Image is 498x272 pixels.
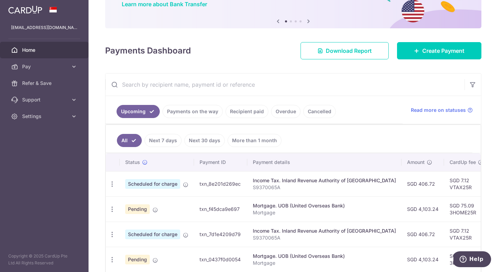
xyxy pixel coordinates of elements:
[402,196,444,222] td: SGD 4,103.24
[303,105,336,118] a: Cancelled
[117,134,142,147] a: All
[125,230,180,239] span: Scheduled for charge
[253,209,396,216] p: Mortgage
[228,134,282,147] a: More than 1 month
[411,107,473,114] a: Read more on statuses
[253,202,396,209] div: Mortgage. UOB (United Overseas Bank)
[22,113,68,120] span: Settings
[184,134,225,147] a: Next 30 days
[253,227,396,234] div: Income Tax. Inland Revenue Authority of [GEOGRAPHIC_DATA]
[444,247,489,272] td: SGD 75.09 3HOME25R
[105,74,464,96] input: Search by recipient name, payment id or reference
[444,222,489,247] td: SGD 7.12 VTAX25R
[163,105,223,118] a: Payments on the way
[444,171,489,196] td: SGD 7.12 VTAX25R
[301,42,389,59] a: Download Report
[247,153,402,171] th: Payment details
[422,47,464,55] span: Create Payment
[105,45,191,57] h4: Payments Dashboard
[125,255,150,264] span: Pending
[253,260,396,266] p: Mortgage
[22,96,68,103] span: Support
[450,159,476,166] span: CardUp fee
[194,222,247,247] td: txn_7d1e4209d79
[253,177,396,184] div: Income Tax. Inland Revenue Authority of [GEOGRAPHIC_DATA]
[194,153,247,171] th: Payment ID
[22,47,68,54] span: Home
[117,105,160,118] a: Upcoming
[253,184,396,191] p: S9370065A
[402,247,444,272] td: SGD 4,103.24
[145,134,182,147] a: Next 7 days
[125,159,140,166] span: Status
[194,247,247,272] td: txn_0437f0d0054
[122,1,207,8] a: Learn more about Bank Transfer
[125,204,150,214] span: Pending
[11,24,77,31] p: [EMAIL_ADDRESS][DOMAIN_NAME]
[8,6,42,14] img: CardUp
[411,107,466,114] span: Read more on statuses
[453,251,491,269] iframe: Opens a widget where you can find more information
[194,171,247,196] td: txn_8e201d269ec
[397,42,481,59] a: Create Payment
[253,253,396,260] div: Mortgage. UOB (United Overseas Bank)
[402,171,444,196] td: SGD 406.72
[253,234,396,241] p: S9370065A
[22,63,68,70] span: Pay
[444,196,489,222] td: SGD 75.09 3HOME25R
[402,222,444,247] td: SGD 406.72
[326,47,372,55] span: Download Report
[271,105,301,118] a: Overdue
[407,159,425,166] span: Amount
[225,105,268,118] a: Recipient paid
[125,179,180,189] span: Scheduled for charge
[194,196,247,222] td: txn_f45dca9e697
[22,80,68,87] span: Refer & Save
